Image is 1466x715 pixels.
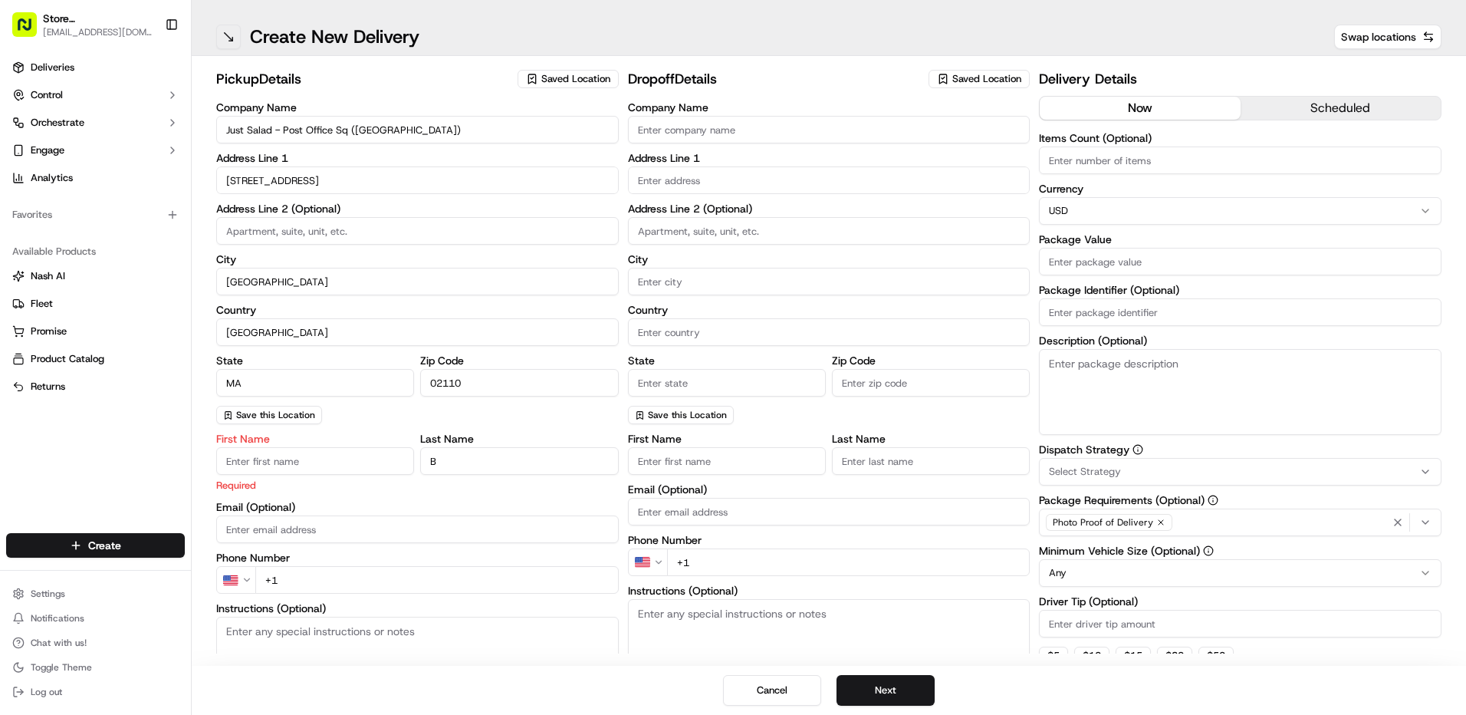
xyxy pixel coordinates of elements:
label: Phone Number [216,552,619,563]
label: Driver Tip (Optional) [1039,596,1441,607]
input: Enter state [628,369,826,397]
label: City [216,254,619,265]
button: Fleet [6,292,185,316]
a: Product Catalog [12,352,179,366]
input: Enter zip code [832,369,1030,397]
span: • [206,238,212,250]
a: Analytics [6,166,185,190]
div: 💻 [130,303,142,315]
a: Powered byPylon [108,338,186,351]
label: Package Requirements (Optional) [1039,495,1441,506]
input: Apartment, suite, unit, etc. [216,217,619,245]
label: Package Value [1039,234,1441,245]
h2: Delivery Details [1039,68,1441,90]
a: Returns [12,380,179,394]
label: Company Name [628,102,1030,113]
label: Address Line 1 [216,153,619,163]
span: Returns [31,380,65,394]
span: Saved Location [952,72,1021,86]
img: 1736555255976-a54dd68f-1ca7-489b-9aae-adbdc363a1c4 [15,147,43,174]
span: [PERSON_NAME] [PERSON_NAME] [48,238,203,250]
input: Enter city [216,268,619,295]
input: Enter last name [420,447,618,475]
span: Create [88,538,121,553]
input: Apartment, suite, unit, etc. [628,217,1030,245]
label: Address Line 2 (Optional) [628,203,1030,214]
span: Log out [31,686,62,698]
button: now [1040,97,1240,120]
img: Joana Marie Avellanoza [15,223,40,248]
div: Favorites [6,203,185,227]
h2: pickup Details [216,68,508,90]
button: Log out [6,681,185,703]
label: Items Count (Optional) [1039,133,1441,143]
div: We're available if you need us! [69,162,211,174]
button: Saved Location [929,68,1030,90]
input: Enter package value [1039,248,1441,275]
button: [EMAIL_ADDRESS][DOMAIN_NAME] [43,26,156,38]
button: $15 [1116,647,1151,665]
label: State [216,355,414,366]
input: Enter driver tip amount [1039,610,1441,638]
input: Enter number of items [1039,147,1441,174]
span: Analytics [31,171,73,185]
label: State [628,355,826,366]
label: First Name [628,433,826,444]
label: Email (Optional) [628,484,1030,495]
button: Package Requirements (Optional) [1208,495,1218,506]
span: Orchestrate [31,116,84,130]
button: Toggle Theme [6,657,185,678]
div: Start new chat [69,147,251,162]
label: Zip Code [420,355,618,366]
div: Available Products [6,239,185,264]
span: Control [31,88,63,102]
button: $50 [1198,647,1234,665]
input: Got a question? Start typing here... [40,99,276,115]
label: Last Name [420,433,618,444]
label: Address Line 1 [628,153,1030,163]
button: Save this Location [628,406,734,424]
span: [DATE] [215,238,246,250]
button: Notifications [6,608,185,629]
button: Chat with us! [6,632,185,654]
label: Last Name [832,433,1030,444]
input: Enter company name [216,116,619,143]
label: Phone Number [628,535,1030,545]
button: Saved Location [518,68,619,90]
label: Minimum Vehicle Size (Optional) [1039,545,1441,556]
button: $30 [1157,647,1192,665]
input: Enter first name [628,447,826,475]
button: Returns [6,374,185,399]
img: 1736555255976-a54dd68f-1ca7-489b-9aae-adbdc363a1c4 [31,239,43,251]
label: Currency [1039,183,1441,194]
span: Notifications [31,612,84,624]
input: Enter address [216,166,619,194]
input: Enter company name [628,116,1030,143]
label: City [628,254,1030,265]
a: 💻API Documentation [123,295,252,323]
input: Enter city [628,268,1030,295]
span: Nash AI [31,269,65,283]
button: Photo Proof of Delivery [1039,509,1441,536]
span: Saved Location [541,72,610,86]
p: Welcome 👋 [15,61,279,86]
input: Enter state [216,369,414,397]
span: Save this Location [648,409,727,421]
p: Required [216,478,414,493]
button: Nash AI [6,264,185,288]
a: Deliveries [6,55,185,80]
img: 1727276513143-84d647e1-66c0-4f92-a045-3c9f9f5dfd92 [32,147,60,174]
span: Photo Proof of Delivery [1053,516,1153,529]
button: $10 [1074,647,1109,665]
button: Promise [6,319,185,344]
label: Description (Optional) [1039,335,1441,346]
span: Fleet [31,297,53,311]
button: Create [6,533,185,558]
label: Package Identifier (Optional) [1039,285,1441,295]
div: Past conversations [15,199,103,212]
input: Enter country [216,318,619,346]
img: Nash [15,15,46,46]
a: Promise [12,325,179,338]
input: Enter zip code [420,369,618,397]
